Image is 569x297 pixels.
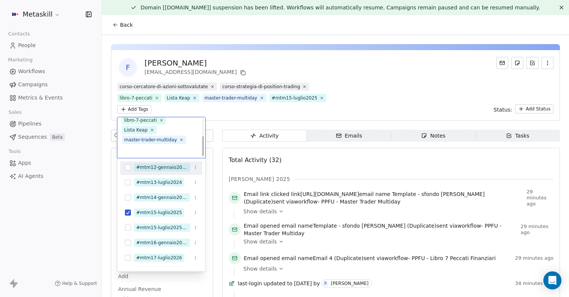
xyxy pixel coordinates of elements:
[136,164,188,171] div: #mtm12-gennaio2024
[124,117,157,124] div: libro-7-peccati
[136,254,182,261] div: #mtm17-luglio2026
[136,194,188,201] div: #mtm14-gennaio2025
[124,127,148,133] div: Lista Keap
[124,136,177,143] div: master-trader-multiday
[136,209,182,216] div: #mtm15-luglio2025
[136,239,188,246] div: #mtm16-gennaio2026
[136,179,182,186] div: #mtm13-luglio2024
[136,224,188,231] div: #mtm15-luglio2025-new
